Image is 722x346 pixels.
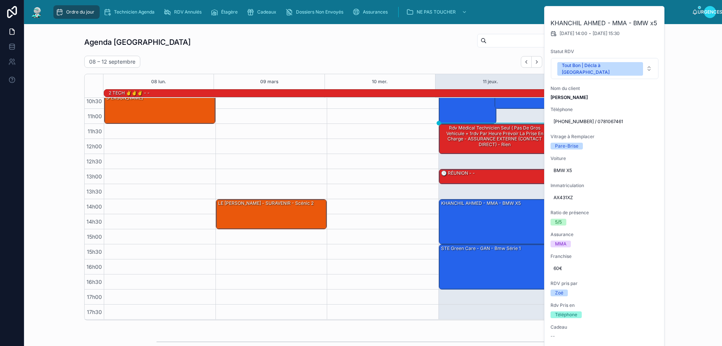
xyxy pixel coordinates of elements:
[218,200,314,206] font: LE [PERSON_NAME] - SURAVENIR - Scénic 2
[108,89,150,97] div: 2 TECH ✌️✌️✌️ - -
[208,5,243,19] a: Étagère
[161,5,207,19] a: RDV Annulés
[555,241,566,247] font: MMA
[50,4,692,20] div: contenu déroulant
[350,5,393,19] a: Assurances
[86,173,102,180] font: 13h00
[551,107,573,112] font: Téléphone
[101,5,160,19] a: Technicien Agenda
[372,74,388,89] button: 10 mer.
[551,324,567,330] font: Cadeau
[66,9,94,15] font: Ordre du jour
[439,169,550,184] div: 🕒 RÉUNION - -
[114,9,155,15] font: Technicien Agenda
[88,128,102,134] font: 11h30
[283,5,349,19] a: Dossiers Non Envoyés
[555,143,578,149] font: Pare-Brise
[417,9,456,15] font: NE PAS TOUCHER
[84,38,191,47] font: Agenda [GEOGRAPHIC_DATA]
[560,30,587,36] font: [DATE] 14:00
[257,9,276,15] font: Cadeaux
[86,264,102,270] font: 16h00
[446,125,543,147] font: rdv médical technicien seul ( pas de gros vehicule + 1rdv par heure prévoir la prise en charge - ...
[439,245,550,289] div: STE Green Care - GAN - Bmw série 1
[521,56,532,68] button: Dos
[260,74,278,89] button: 09 mars
[363,9,388,15] font: Assurances
[86,188,102,195] font: 13h30
[88,113,102,119] font: 11h00
[109,90,150,96] font: 2 TECH ✌️✌️✌️ - -
[551,333,555,339] font: --
[551,19,657,27] font: KHANCHIL AHMED - MMA - BMW x5
[532,56,542,68] button: Suivant
[244,5,282,19] a: Cadeaux
[551,134,595,139] font: Vitrage à Remplacer
[86,98,102,104] font: 10h30
[87,233,102,240] font: 15h00
[296,9,343,15] font: Dossiers Non Envoyés
[106,95,143,101] font: [PERSON_NAME]
[551,183,584,188] font: Immatriculation
[86,203,102,210] font: 14h00
[483,74,498,89] button: 11 jeux.
[441,200,521,206] font: KHANCHIL AHMED - MMA - BMW x5
[86,158,102,165] font: 12h30
[372,79,388,84] font: 10 mer.
[87,309,102,315] font: 17h30
[441,170,475,176] font: 🕒 RÉUNION - -
[260,79,278,84] font: 09 mars
[89,58,135,65] font: 08 – 12 septembre
[562,62,610,75] font: Tout Bon | Décla à [GEOGRAPHIC_DATA]
[555,290,563,296] font: Zoé
[551,302,575,308] font: Rdv Pris en
[30,6,44,18] img: Logo de l'application
[555,312,577,317] font: Téléphone
[221,9,238,15] font: Étagère
[554,119,623,124] font: [PHONE_NUMBER] / 0781067461
[105,94,215,123] div: [PERSON_NAME]
[87,294,102,300] font: 17h00
[174,9,202,15] font: RDV Annulés
[441,245,521,251] font: STE Green Care - GAN - Bmw série 1
[87,248,102,255] font: 15h30
[551,58,658,79] button: Bouton de sélection
[551,155,566,161] font: Voiture
[554,265,562,271] font: 60€
[151,74,166,89] button: 08 lun.
[554,168,572,173] font: BMW X5
[589,30,591,36] font: -
[551,49,574,54] font: Statut RDV
[483,79,498,84] font: 11 jeux.
[439,124,550,154] div: rdv médical technicien seul ( pas de gros vehicule + 1rdv par heure prévoir la prise en charge - ...
[439,200,550,244] div: KHANCHIL AHMED - MMA - BMW x5
[551,232,573,237] font: Assurance
[86,218,102,225] font: 14h30
[593,30,620,36] font: [DATE] 15:30
[551,95,588,100] font: [PERSON_NAME]
[404,5,471,19] a: NE PAS TOUCHER
[151,79,166,84] font: 08 lun.
[551,253,572,259] font: Franchise
[554,195,573,200] font: AX431XZ
[86,143,102,149] font: 12h00
[555,219,562,225] font: 5/5
[53,5,100,19] a: Ordre du jour
[551,280,578,286] font: RDV pris par
[551,210,589,215] font: Ratio de présence
[551,85,580,91] font: Nom du client
[216,200,327,229] div: LE [PERSON_NAME] - SURAVENIR - Scénic 2
[86,279,102,285] font: 16h30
